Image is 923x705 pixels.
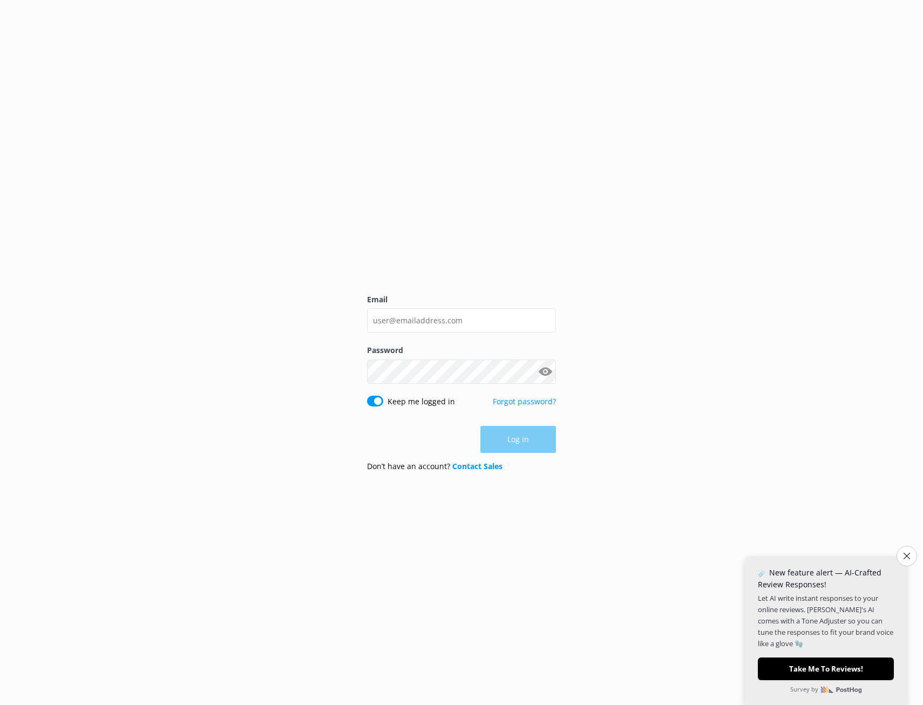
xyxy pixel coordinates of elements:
[534,361,556,382] button: Show password
[388,396,455,408] label: Keep me logged in
[452,461,503,471] a: Contact Sales
[367,308,556,333] input: user@emailaddress.com
[493,396,556,406] a: Forgot password?
[367,460,503,472] p: Don’t have an account?
[367,294,556,306] label: Email
[367,344,556,356] label: Password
